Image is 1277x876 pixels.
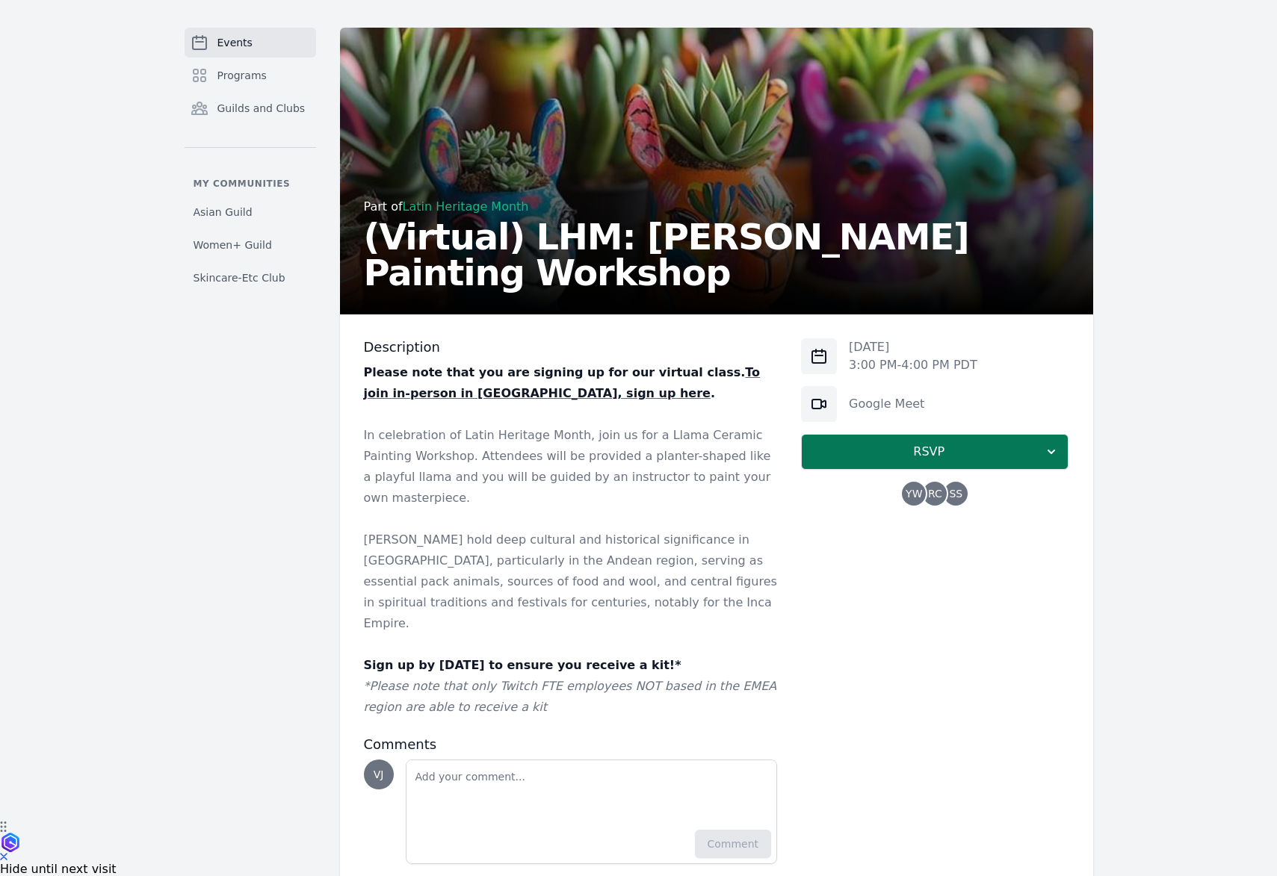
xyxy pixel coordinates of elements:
p: My communities [185,178,316,190]
a: Latin Heritage Month [403,199,529,214]
span: Skincare-Etc Club [194,270,285,285]
a: Google Meet [849,397,924,411]
button: Comment [695,830,772,858]
span: Guilds and Clubs [217,101,306,116]
p: 3:00 PM - 4:00 PM PDT [849,356,977,374]
strong: . [711,386,715,400]
a: Skincare-Etc Club [185,264,316,291]
a: Women+ Guild [185,232,316,258]
button: RSVP [801,434,1069,470]
div: Part of [364,198,1069,216]
h3: Comments [364,736,778,754]
h2: (Virtual) LHM: [PERSON_NAME] Painting Workshop [364,219,1069,291]
strong: Sign up by [DATE] to ensure you receive a kit!* [364,658,681,672]
p: [PERSON_NAME] hold deep cultural and historical significance in [GEOGRAPHIC_DATA], particularly i... [364,529,778,634]
span: RC [928,488,942,499]
em: *Please note that only Twitch FTE employees NOT based in the EMEA region are able to receive a kit [364,679,777,714]
span: SS [949,488,962,499]
span: YW [906,488,922,499]
span: Programs [217,68,267,83]
span: VJ [374,769,384,780]
p: In celebration of Latin Heritage Month, join us for a Llama Ceramic Painting Workshop. Attendees ... [364,425,778,509]
span: Asian Guild [194,205,253,220]
a: Guilds and Clubs [185,93,316,123]
a: Programs [185,60,316,90]
h3: Description [364,338,778,356]
span: RSVP [814,443,1044,461]
nav: Sidebar [185,28,316,291]
p: [DATE] [849,338,977,356]
a: Events [185,28,316,58]
span: Events [217,35,253,50]
a: Asian Guild [185,199,316,226]
strong: Please note that you are signing up for our virtual class. [364,365,746,379]
span: Women+ Guild [194,237,272,252]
